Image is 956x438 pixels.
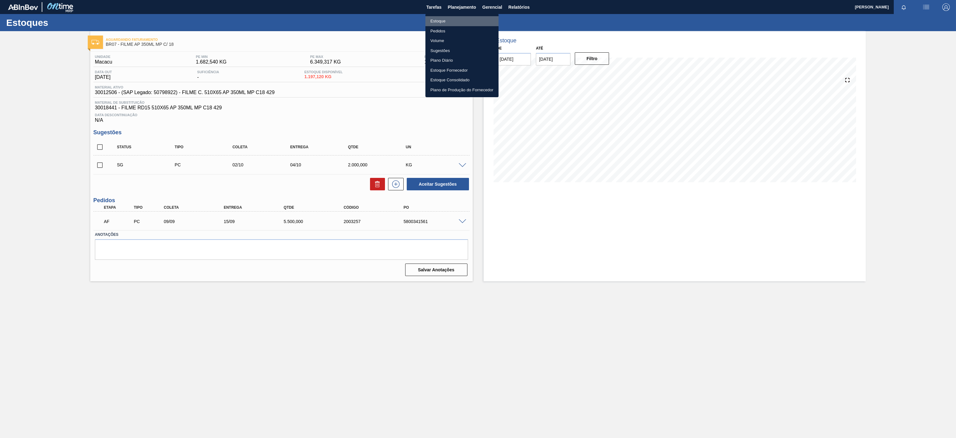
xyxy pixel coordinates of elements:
a: Volume [425,36,499,46]
a: Estoque [425,16,499,26]
a: Pedidos [425,26,499,36]
a: Plano de Produção do Fornecedor [425,85,499,95]
a: Estoque Consolidado [425,75,499,85]
a: Plano Diário [425,55,499,65]
a: Estoque Fornecedor [425,65,499,75]
a: Sugestões [425,46,499,56]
